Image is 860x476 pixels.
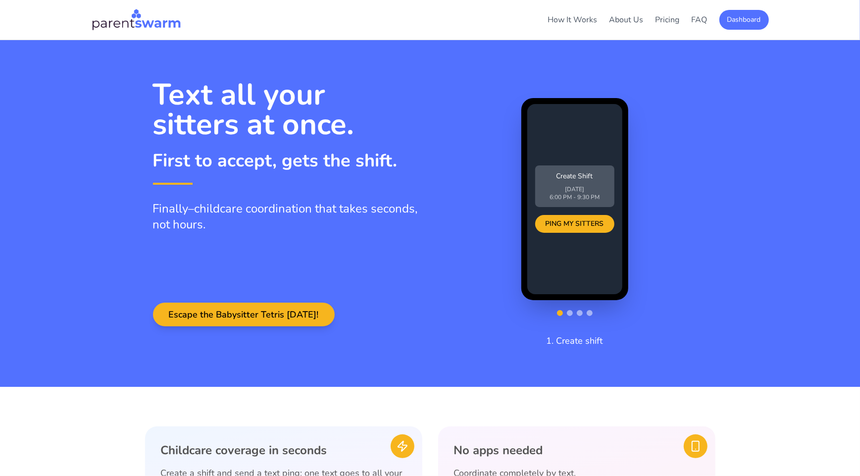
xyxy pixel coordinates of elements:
p: 1. Create shift [547,334,603,348]
a: Pricing [656,14,680,25]
a: Escape the Babysitter Tetris [DATE]! [153,310,335,320]
button: Escape the Babysitter Tetris [DATE]! [153,303,335,326]
a: FAQ [692,14,708,25]
div: PING MY SITTERS [535,215,614,233]
button: Dashboard [719,10,769,30]
p: Create Shift [541,171,608,181]
h3: Childcare coverage in seconds [161,442,406,458]
p: 6:00 PM - 9:30 PM [541,193,608,201]
a: Dashboard [719,14,769,25]
a: How It Works [548,14,598,25]
h3: No apps needed [454,442,700,458]
a: About Us [609,14,644,25]
img: Parentswarm Logo [92,8,182,32]
p: [DATE] [541,185,608,193]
